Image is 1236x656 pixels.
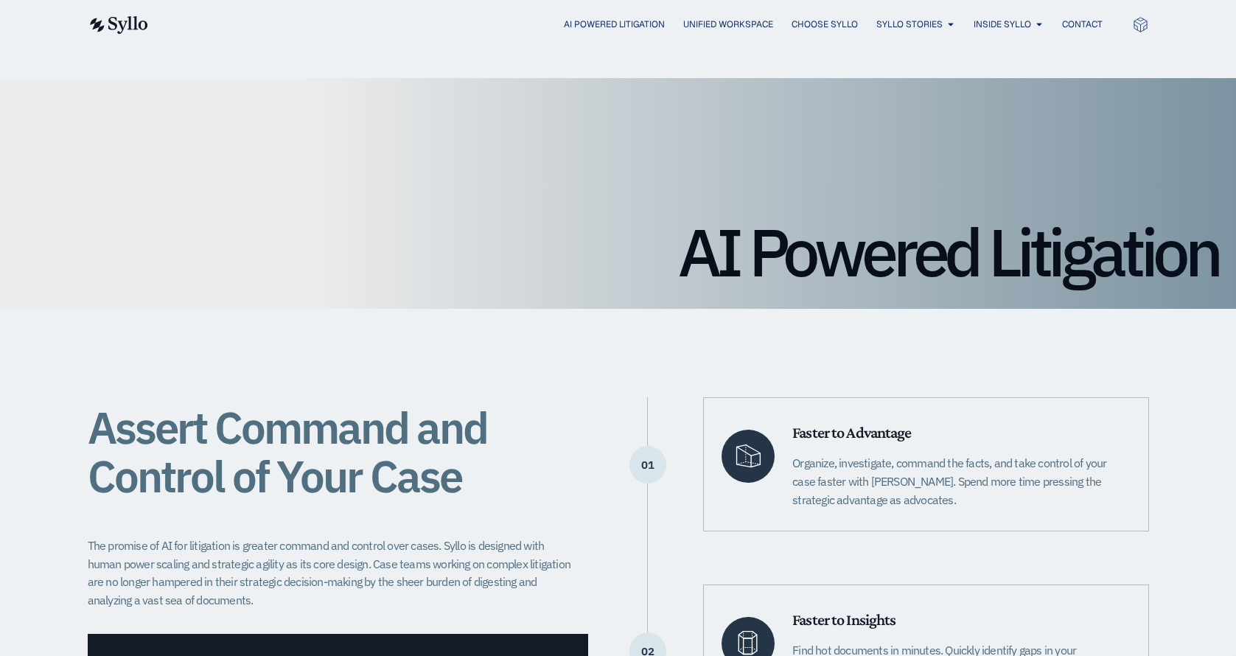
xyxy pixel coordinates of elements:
a: Syllo Stories [876,18,943,31]
h1: AI Powered Litigation [18,219,1218,285]
p: 02 [629,651,666,652]
div: Menu Toggle [178,18,1103,32]
span: Assert Command and Control of Your Case [88,398,487,505]
span: Faster to Advantage [792,423,911,442]
span: Faster to Insights [792,610,895,629]
a: Unified Workspace [683,18,773,31]
a: Inside Syllo [974,18,1031,31]
a: Choose Syllo [792,18,858,31]
nav: Menu [178,18,1103,32]
a: Contact [1062,18,1103,31]
p: The promise of AI for litigation is greater command and control over cases. Syllo is designed wit... [88,537,580,610]
a: AI Powered Litigation [564,18,665,31]
p: Organize, investigate, command the facts, and take control of your case faster with [PERSON_NAME]... [792,454,1130,509]
p: 01 [629,464,666,466]
img: syllo [88,16,148,34]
